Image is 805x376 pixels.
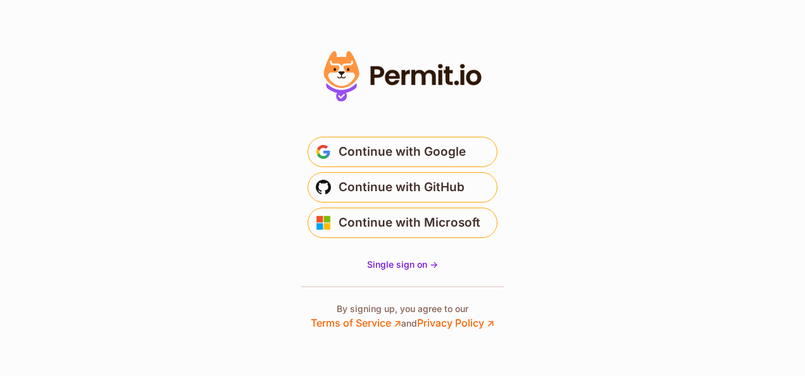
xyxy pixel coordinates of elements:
[308,172,497,203] button: Continue with GitHub
[308,137,497,167] button: Continue with Google
[339,142,466,162] span: Continue with Google
[311,303,494,330] p: By signing up, you agree to our and
[339,213,480,233] span: Continue with Microsoft
[417,316,494,329] a: Privacy Policy ↗
[367,259,438,270] span: Single sign on ->
[311,316,401,329] a: Terms of Service ↗
[308,208,497,238] button: Continue with Microsoft
[339,177,465,197] span: Continue with GitHub
[367,258,438,271] a: Single sign on ->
